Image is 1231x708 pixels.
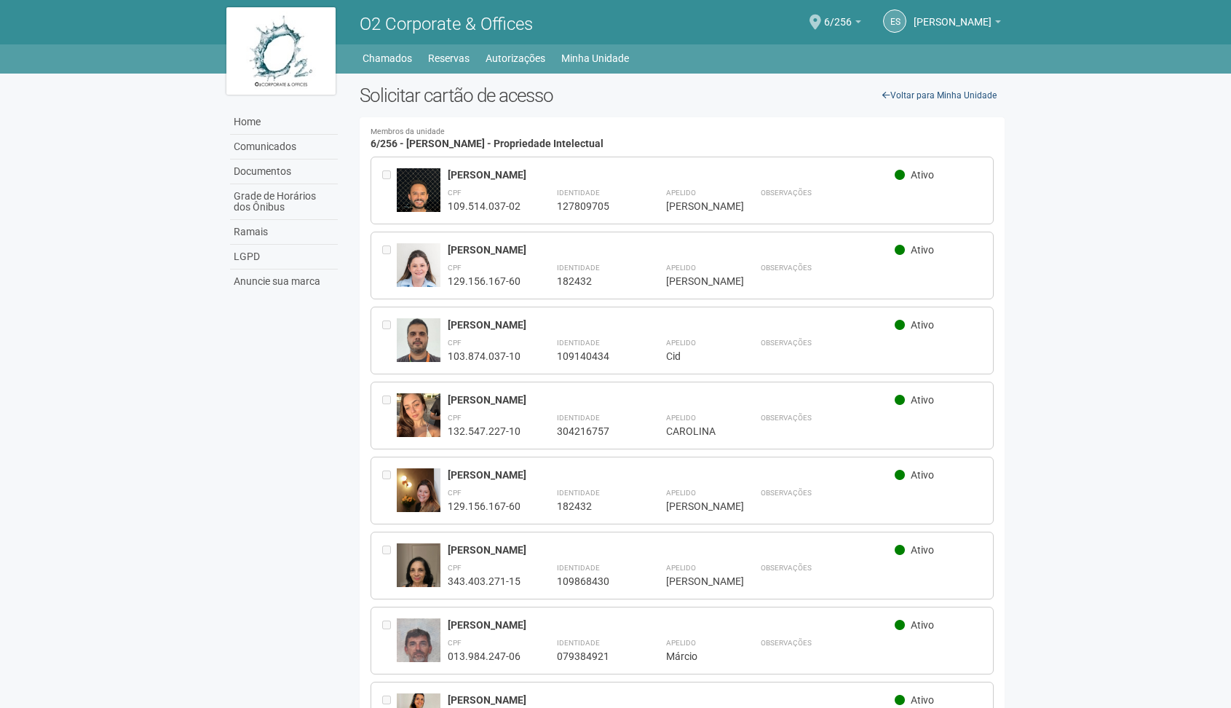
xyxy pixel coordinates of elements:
div: 127809705 [557,200,630,213]
div: CAROLINA [666,425,724,438]
div: Entre em contato com a Aministração para solicitar o cancelamento ou 2a via [382,243,397,288]
div: [PERSON_NAME] [666,200,724,213]
img: user.jpg [397,618,440,677]
strong: Identidade [557,414,600,422]
strong: Apelido [666,564,696,572]
div: 343.403.271-15 [448,575,520,588]
div: Entre em contato com a Aministração para solicitar o cancelamento ou 2a via [382,618,397,663]
strong: Observações [761,489,812,497]
strong: CPF [448,564,462,572]
a: Ramais [230,220,338,245]
strong: Apelido [666,489,696,497]
strong: CPF [448,264,462,272]
div: 109140434 [557,350,630,363]
div: [PERSON_NAME] [448,393,895,406]
h2: Solicitar cartão de acesso [360,84,1005,106]
a: ES [883,9,906,33]
div: [PERSON_NAME] [448,693,895,707]
strong: Apelido [666,639,696,647]
span: Ativo [911,469,934,481]
strong: Observações [761,264,812,272]
a: Minha Unidade [561,48,629,68]
div: [PERSON_NAME] [448,543,895,556]
div: 304216757 [557,425,630,438]
div: 079384921 [557,650,630,663]
a: LGPD [230,245,338,270]
strong: Apelido [666,264,696,272]
strong: CPF [448,339,462,347]
strong: Observações [761,639,812,647]
span: 6/256 [824,2,852,28]
img: user.jpg [397,243,440,304]
strong: Apelido [666,414,696,422]
div: [PERSON_NAME] [666,500,724,513]
div: [PERSON_NAME] [448,618,895,632]
strong: Identidade [557,189,600,197]
div: 109868430 [557,575,630,588]
span: Eliza Seoud Gonçalves [914,2,991,28]
div: [PERSON_NAME] [448,168,895,181]
strong: Identidade [557,639,600,647]
strong: Identidade [557,339,600,347]
div: Márcio [666,650,724,663]
span: Ativo [911,544,934,556]
div: 132.547.227-10 [448,425,520,438]
div: Entre em contato com a Aministração para solicitar o cancelamento ou 2a via [382,393,397,438]
span: Ativo [911,694,934,706]
div: [PERSON_NAME] [666,575,724,588]
div: 182432 [557,500,630,513]
a: Anuncie sua marca [230,270,338,294]
strong: CPF [448,414,462,422]
strong: Identidade [557,264,600,272]
img: user.jpg [397,168,440,246]
div: 129.156.167-60 [448,500,520,513]
a: Grade de Horários dos Ônibus [230,184,338,220]
small: Membros da unidade [371,128,994,136]
div: [PERSON_NAME] [448,468,895,481]
h4: 6/256 - [PERSON_NAME] - Propriedade Intelectual [371,128,994,149]
strong: Identidade [557,564,600,572]
strong: Apelido [666,189,696,197]
img: logo.jpg [226,7,336,95]
div: Cid [666,350,724,363]
div: 103.874.037-10 [448,350,520,363]
span: Ativo [911,319,934,331]
div: 109.514.037-02 [448,200,520,213]
a: Documentos [230,160,338,184]
strong: Identidade [557,489,600,497]
img: user.jpg [397,393,440,452]
strong: Apelido [666,339,696,347]
div: [PERSON_NAME] [448,318,895,331]
a: Autorizações [486,48,545,68]
span: Ativo [911,619,934,631]
a: Comunicados [230,135,338,160]
div: 129.156.167-60 [448,275,520,288]
div: Entre em contato com a Aministração para solicitar o cancelamento ou 2a via [382,468,397,513]
img: user.jpg [397,543,440,621]
div: Entre em contato com a Aministração para solicitar o cancelamento ou 2a via [382,318,397,363]
strong: CPF [448,189,462,197]
a: Reservas [428,48,470,68]
span: O2 Corporate & Offices [360,14,533,34]
div: [PERSON_NAME] [448,243,895,256]
span: Ativo [911,244,934,256]
strong: CPF [448,489,462,497]
strong: CPF [448,639,462,647]
img: user.jpg [397,468,440,527]
span: Ativo [911,394,934,406]
a: Voltar para Minha Unidade [874,84,1005,106]
div: Entre em contato com a Aministração para solicitar o cancelamento ou 2a via [382,168,397,213]
div: Entre em contato com a Aministração para solicitar o cancelamento ou 2a via [382,543,397,588]
strong: Observações [761,414,812,422]
a: 6/256 [824,18,861,30]
div: 013.984.247-06 [448,650,520,663]
img: user.jpg [397,318,440,381]
span: Ativo [911,169,934,181]
a: Home [230,110,338,135]
div: [PERSON_NAME] [666,275,724,288]
strong: Observações [761,564,812,572]
a: [PERSON_NAME] [914,18,1001,30]
strong: Observações [761,189,812,197]
a: Chamados [363,48,412,68]
strong: Observações [761,339,812,347]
